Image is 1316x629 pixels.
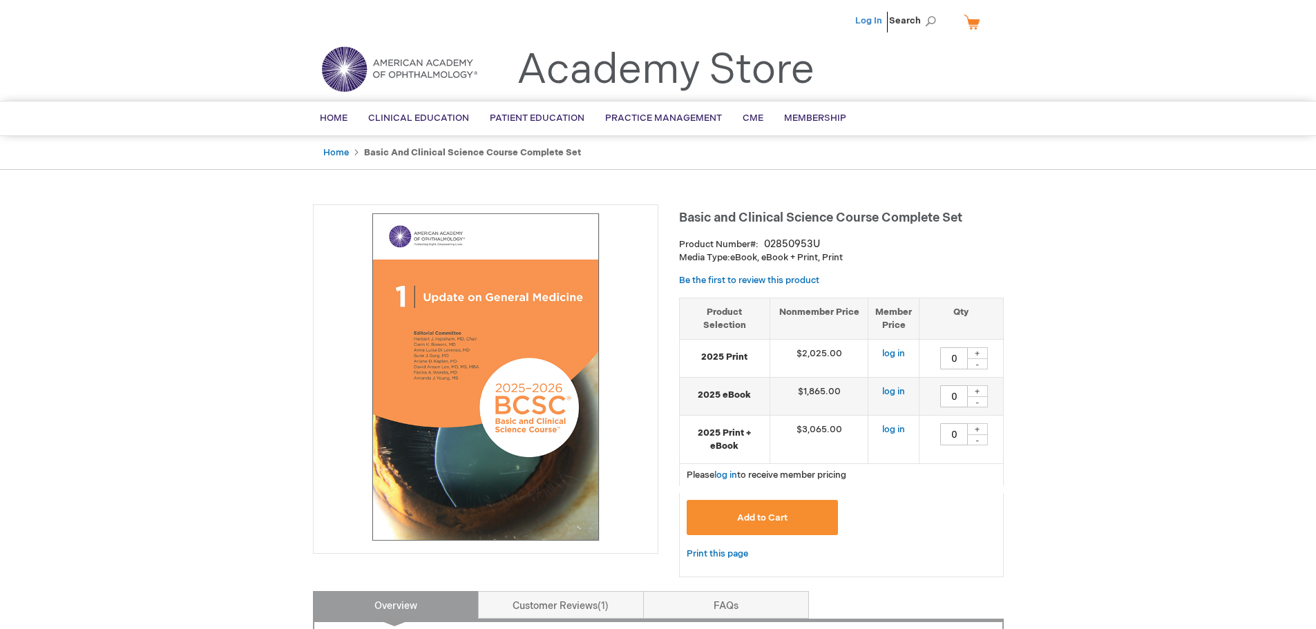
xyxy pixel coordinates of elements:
td: $1,865.00 [770,378,868,416]
p: eBook, eBook + Print, Print [679,251,1004,264]
span: Search [889,7,942,35]
a: log in [714,470,737,481]
strong: 2025 Print [687,351,763,364]
strong: Product Number [679,239,759,250]
span: 1 [598,600,609,612]
div: + [967,423,988,435]
div: + [967,347,988,359]
a: Academy Store [517,46,814,95]
span: CME [743,113,763,124]
span: Membership [784,113,846,124]
div: - [967,358,988,369]
span: Basic and Clinical Science Course Complete Set [679,211,962,225]
strong: 2025 Print + eBook [687,427,763,452]
input: Qty [940,423,968,445]
a: Customer Reviews1 [478,591,644,619]
a: Log In [855,15,882,26]
a: log in [882,424,905,435]
div: 02850953U [764,238,820,251]
input: Qty [940,347,968,369]
a: FAQs [643,591,809,619]
td: $2,025.00 [770,340,868,378]
div: + [967,385,988,397]
strong: 2025 eBook [687,389,763,402]
a: Home [323,147,349,158]
a: log in [882,348,905,359]
strong: Basic and Clinical Science Course Complete Set [364,147,581,158]
input: Qty [940,385,968,407]
a: log in [882,386,905,397]
a: Print this page [687,545,748,563]
div: - [967,396,988,407]
th: Product Selection [680,298,770,339]
strong: Media Type: [679,252,730,263]
span: Add to Cart [737,512,788,523]
th: Qty [919,298,1003,339]
span: Home [320,113,347,124]
th: Member Price [868,298,919,339]
span: Please to receive member pricing [687,470,846,481]
img: Basic and Clinical Science Course Complete Set [321,212,651,542]
span: Patient Education [490,113,584,124]
th: Nonmember Price [770,298,868,339]
div: - [967,434,988,445]
span: Practice Management [605,113,722,124]
a: Overview [313,591,479,619]
button: Add to Cart [687,500,839,535]
td: $3,065.00 [770,416,868,464]
a: Be the first to review this product [679,275,819,286]
span: Clinical Education [368,113,469,124]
